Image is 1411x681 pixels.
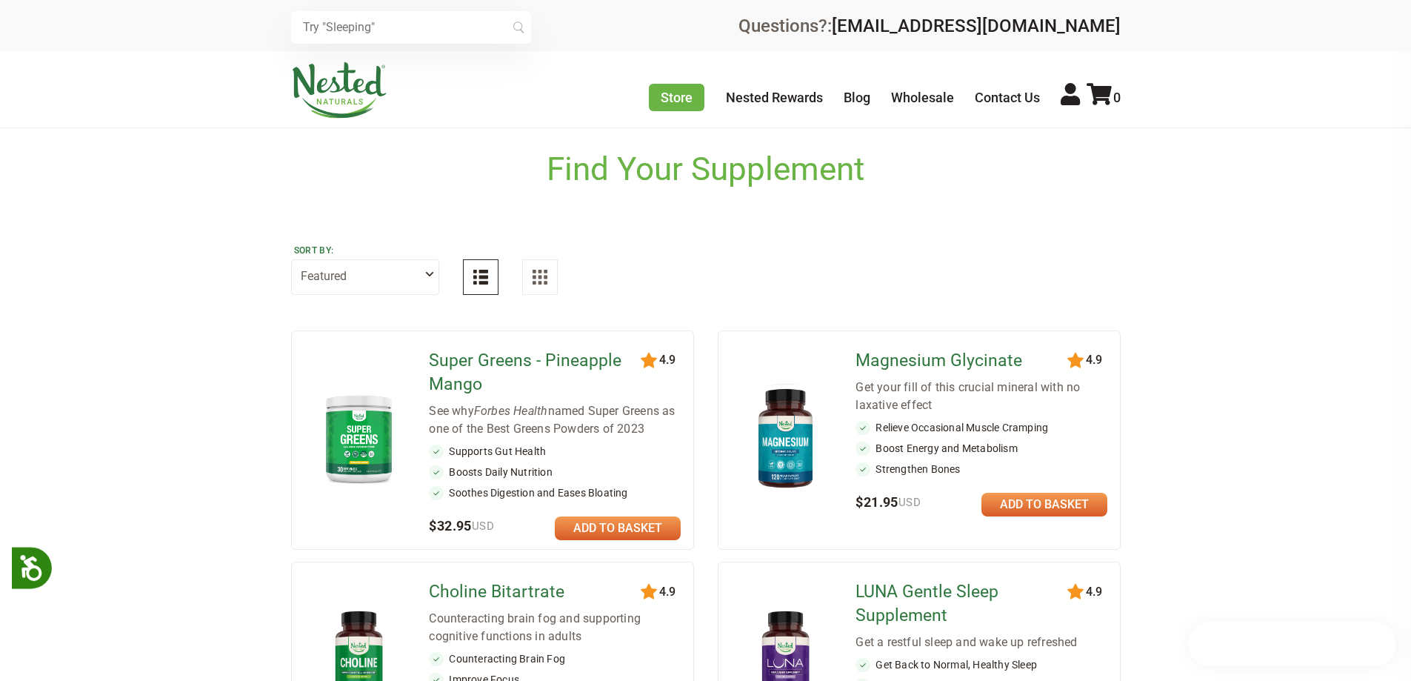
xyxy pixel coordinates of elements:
[855,379,1107,414] div: Get your fill of this crucial mineral with no laxative effect
[429,518,494,534] span: $32.95
[474,404,548,418] em: Forbes Health
[855,634,1107,651] div: Get a restful sleep and wake up refreshed
[472,519,494,533] span: USD
[1188,622,1396,666] iframe: Button to open loyalty program pop-up
[429,444,681,459] li: Supports Gut Health
[855,441,1107,456] li: Boost Energy and Metabolism
[473,270,488,285] img: List
[975,90,1040,105] a: Contact Us
[855,494,921,510] span: $21.95
[547,150,864,188] h1: Find Your Supplement
[429,651,681,666] li: Counteracting Brain Fog
[1087,90,1121,105] a: 0
[429,485,681,500] li: Soothes Digestion and Eases Bloating
[855,657,1107,672] li: Get Back to Normal, Healthy Sleep
[742,382,829,495] img: Magnesium Glycinate
[832,16,1121,36] a: [EMAIL_ADDRESS][DOMAIN_NAME]
[855,349,1070,373] a: Magnesium Glycinate
[649,84,704,111] a: Store
[726,90,823,105] a: Nested Rewards
[855,462,1107,476] li: Strengthen Bones
[294,245,436,256] label: Sort by:
[429,580,643,604] a: Choline Bitartrate
[891,90,954,105] a: Wholesale
[429,610,681,645] div: Counteracting brain fog and supporting cognitive functions in adults
[291,11,531,44] input: Try "Sleeping"
[844,90,870,105] a: Blog
[316,388,402,488] img: Super Greens - Pineapple Mango
[855,420,1107,435] li: Relieve Occasional Muscle Cramping
[898,496,921,509] span: USD
[429,465,681,479] li: Boosts Daily Nutrition
[738,17,1121,35] div: Questions?:
[429,349,643,396] a: Super Greens - Pineapple Mango
[291,62,387,119] img: Nested Naturals
[1113,90,1121,105] span: 0
[429,402,681,438] div: See why named Super Greens as one of the Best Greens Powders of 2023
[533,270,547,285] img: Grid
[855,580,1070,628] a: LUNA Gentle Sleep Supplement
